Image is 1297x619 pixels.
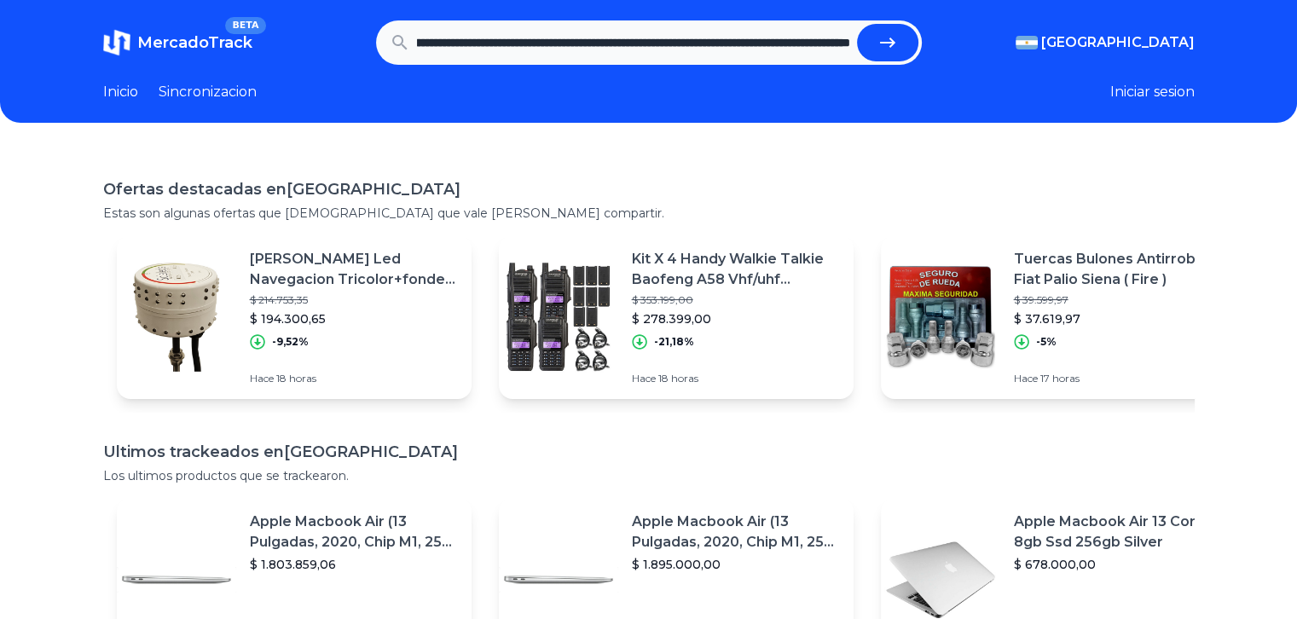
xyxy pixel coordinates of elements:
[250,372,458,385] p: Hace 18 horas
[1016,32,1195,53] button: [GEOGRAPHIC_DATA]
[250,512,458,552] p: Apple Macbook Air (13 Pulgadas, 2020, Chip M1, 256 Gb De Ssd, 8 Gb De Ram) - Plata
[632,293,840,307] p: $ 353.199,00
[632,556,840,573] p: $ 1.895.000,00
[1014,249,1222,290] p: Tuercas Bulones Antirrobo Fiat Palio Siena ( Fire )
[103,82,138,102] a: Inicio
[499,257,618,377] img: Featured image
[103,205,1195,222] p: Estas son algunas ofertas que [DEMOGRAPHIC_DATA] que vale [PERSON_NAME] compartir.
[117,235,472,399] a: Featured image[PERSON_NAME] Led Navegacion Tricolor+fondeo Con Led Compacta 3millas$ 214.753,35$ ...
[1014,293,1222,307] p: $ 39.599,97
[881,235,1236,399] a: Featured imageTuercas Bulones Antirrobo Fiat Palio Siena ( Fire )$ 39.599,97$ 37.619,97-5%Hace 17...
[103,29,130,56] img: MercadoTrack
[250,310,458,327] p: $ 194.300,65
[1014,372,1222,385] p: Hace 17 horas
[103,29,252,56] a: MercadoTrackBETA
[881,257,1000,377] img: Featured image
[103,467,1195,484] p: Los ultimos productos que se trackearon.
[632,310,840,327] p: $ 278.399,00
[654,335,694,349] p: -21,18%
[632,372,840,385] p: Hace 18 horas
[1014,556,1222,573] p: $ 678.000,00
[499,235,854,399] a: Featured imageKit X 4 Handy Walkie Talkie Baofeng A58 Vhf/uhf Waterproof$ 353.199,00$ 278.399,00-...
[1014,512,1222,552] p: Apple Macbook Air 13 Core I5 8gb Ssd 256gb Silver
[632,512,840,552] p: Apple Macbook Air (13 Pulgadas, 2020, Chip M1, 256 Gb De Ssd, 8 Gb De Ram) - Plata
[632,249,840,290] p: Kit X 4 Handy Walkie Talkie Baofeng A58 Vhf/uhf Waterproof
[272,335,309,349] p: -9,52%
[1014,310,1222,327] p: $ 37.619,97
[159,82,257,102] a: Sincronizacion
[103,177,1195,201] h1: Ofertas destacadas en [GEOGRAPHIC_DATA]
[250,293,458,307] p: $ 214.753,35
[137,33,252,52] span: MercadoTrack
[117,257,236,377] img: Featured image
[103,440,1195,464] h1: Ultimos trackeados en [GEOGRAPHIC_DATA]
[250,249,458,290] p: [PERSON_NAME] Led Navegacion Tricolor+fondeo Con Led Compacta 3millas
[1016,36,1038,49] img: Argentina
[1036,335,1057,349] p: -5%
[1041,32,1195,53] span: [GEOGRAPHIC_DATA]
[225,17,265,34] span: BETA
[1110,82,1195,102] button: Iniciar sesion
[250,556,458,573] p: $ 1.803.859,06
